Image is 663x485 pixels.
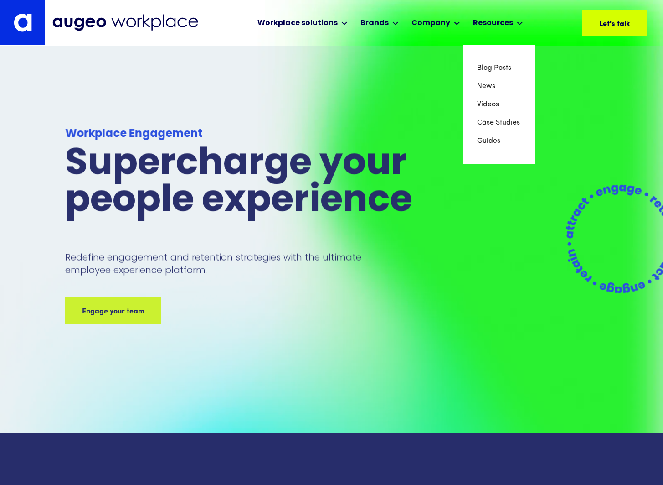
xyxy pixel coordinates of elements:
[477,132,521,150] a: Guides
[463,45,535,164] nav: Resources
[477,114,521,132] a: Case Studies
[411,18,450,29] div: Company
[582,10,647,36] a: Let's talk
[14,13,32,32] img: Augeo's "a" monogram decorative logo in white.
[473,18,513,29] div: Resources
[52,14,198,31] img: Augeo Workplace business unit full logo in mignight blue.
[477,95,521,114] a: Videos
[477,77,521,95] a: News
[360,18,389,29] div: Brands
[257,18,338,29] div: Workplace solutions
[477,59,521,77] a: Blog Posts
